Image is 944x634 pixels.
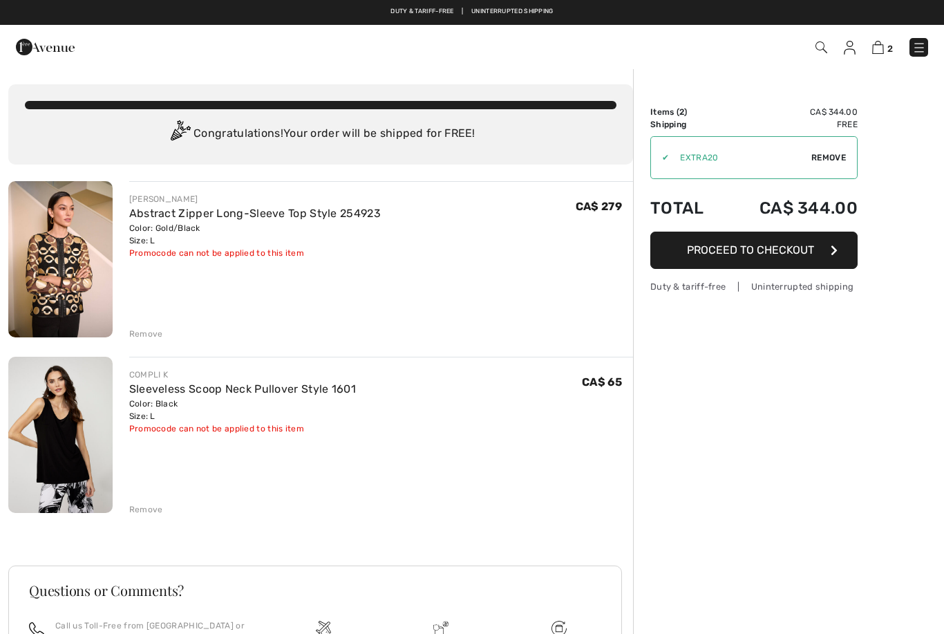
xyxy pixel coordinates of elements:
[872,41,884,54] img: Shopping Bag
[912,41,926,55] img: Menu
[129,207,381,220] a: Abstract Zipper Long-Sleeve Top Style 254923
[25,120,616,148] div: Congratulations! Your order will be shipped for FREE!
[129,382,356,395] a: Sleeveless Scoop Neck Pullover Style 1601
[669,137,811,178] input: Promo code
[844,41,856,55] img: My Info
[29,584,601,597] h3: Questions or Comments?
[887,44,893,54] span: 2
[129,328,163,340] div: Remove
[687,243,814,257] span: Proceed to Checkout
[651,151,669,164] div: ✔
[724,185,858,232] td: CA$ 344.00
[724,106,858,118] td: CA$ 344.00
[582,375,622,389] span: CA$ 65
[166,120,193,148] img: Congratulation2.svg
[129,503,163,516] div: Remove
[650,118,724,131] td: Shipping
[129,193,381,205] div: [PERSON_NAME]
[650,185,724,232] td: Total
[16,33,75,61] img: 1ère Avenue
[872,39,893,55] a: 2
[724,118,858,131] td: Free
[129,247,381,259] div: Promocode can not be applied to this item
[650,280,858,293] div: Duty & tariff-free | Uninterrupted shipping
[129,398,356,422] div: Color: Black Size: L
[650,106,724,118] td: Items ( )
[129,422,356,435] div: Promocode can not be applied to this item
[129,222,381,247] div: Color: Gold/Black Size: L
[8,357,113,513] img: Sleeveless Scoop Neck Pullover Style 1601
[8,181,113,337] img: Abstract Zipper Long-Sleeve Top Style 254923
[811,151,846,164] span: Remove
[16,39,75,53] a: 1ère Avenue
[650,232,858,269] button: Proceed to Checkout
[576,200,622,213] span: CA$ 279
[815,41,827,53] img: Search
[679,107,684,117] span: 2
[129,369,356,381] div: COMPLI K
